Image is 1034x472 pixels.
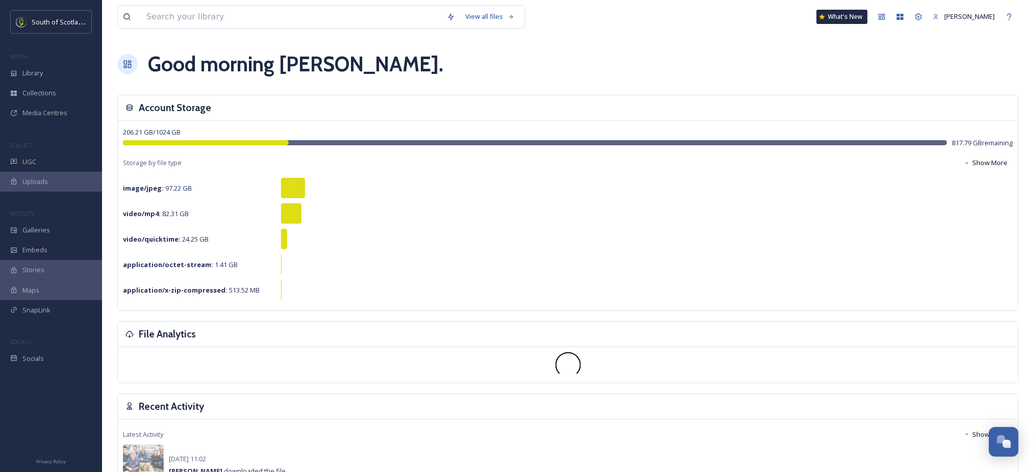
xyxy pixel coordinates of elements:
[123,127,181,137] span: 206.21 GB / 1024 GB
[22,265,44,275] span: Stories
[169,454,206,463] span: [DATE] 11:02
[22,68,43,78] span: Library
[123,430,163,439] span: Latest Activity
[123,285,260,295] span: 513.52 MB
[460,7,520,27] a: View all files
[22,285,39,295] span: Maps
[123,234,209,244] span: 24.25 GB
[32,17,148,27] span: South of Scotland Destination Alliance
[22,157,36,167] span: UGC
[928,7,1000,27] a: [PERSON_NAME]
[959,153,1013,173] button: Show More
[123,234,181,244] strong: video/quicktime :
[139,100,211,115] h3: Account Storage
[16,17,27,27] img: images.jpeg
[10,338,31,346] span: SOCIALS
[22,245,47,255] span: Embeds
[123,158,182,168] span: Storage by file type
[36,455,66,467] a: Privacy Policy
[123,209,161,218] strong: video/mp4 :
[36,458,66,465] span: Privacy Policy
[22,88,56,98] span: Collections
[139,399,204,414] h3: Recent Activity
[123,183,164,193] strong: image/jpeg :
[10,53,28,60] span: MEDIA
[123,260,213,269] strong: application/octet-stream :
[22,108,67,118] span: Media Centres
[123,209,189,218] span: 82.31 GB
[10,209,34,217] span: WIDGETS
[22,354,44,363] span: Socials
[123,183,192,193] span: 97.22 GB
[123,285,228,295] strong: application/x-zip-compressed :
[141,6,442,28] input: Search your library
[989,427,1019,457] button: Open Chat
[123,260,238,269] span: 1.41 GB
[945,12,995,21] span: [PERSON_NAME]
[148,49,443,80] h1: Good morning [PERSON_NAME] .
[22,305,51,315] span: SnapLink
[139,327,196,342] h3: File Analytics
[952,138,1013,148] span: 817.79 GB remaining
[959,425,1013,444] button: Show More
[817,10,868,24] a: What's New
[22,225,50,235] span: Galleries
[10,141,32,149] span: COLLECT
[22,177,48,187] span: Uploads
